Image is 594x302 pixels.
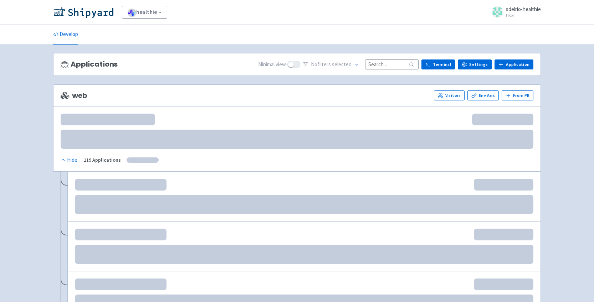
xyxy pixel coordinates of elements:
[495,59,533,69] a: Application
[53,6,113,18] img: Shipyard logo
[506,13,541,18] small: User
[84,156,121,164] div: 119 Applications
[61,156,78,164] button: Hide
[467,90,499,100] a: Env Vars
[61,156,77,164] div: Hide
[506,6,541,12] span: sdelrio-healthie
[421,59,455,69] a: Terminal
[122,6,167,19] a: healthie
[311,61,352,69] span: No filter s
[61,92,87,100] span: web
[502,90,533,100] button: From PR
[61,60,118,68] h3: Applications
[487,6,541,18] a: sdelrio-healthie User
[332,61,352,68] span: selected
[258,61,286,69] span: Minimal view
[53,25,78,45] a: Develop
[458,59,492,69] a: Settings
[365,59,419,69] input: Search...
[434,90,465,100] a: Visitors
